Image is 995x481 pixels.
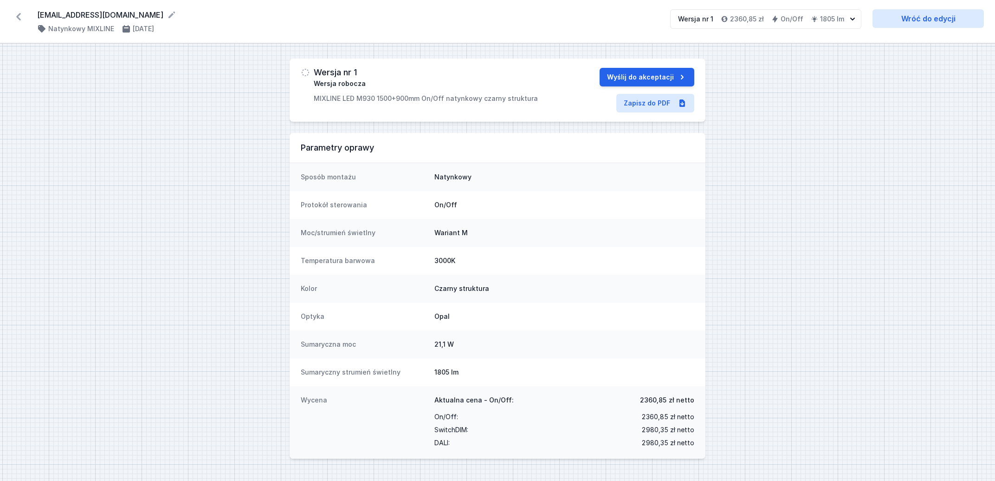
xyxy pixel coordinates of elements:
span: Wersja robocza [314,79,366,88]
a: Zapisz do PDF [616,94,694,112]
dt: Temperatura barwowa [301,256,427,265]
dt: Sumaryczna moc [301,340,427,349]
dt: Optyka [301,312,427,321]
dd: 3000K [434,256,694,265]
dt: Moc/strumień świetlny [301,228,427,237]
span: DALI : [434,436,450,449]
dt: Protokół sterowania [301,200,427,210]
dd: 1805 lm [434,368,694,377]
span: On/Off : [434,410,458,423]
a: Wróć do edycji [872,9,984,28]
dd: Czarny struktura [434,284,694,293]
dt: Sumaryczny strumień świetlny [301,368,427,377]
div: Wersja nr 1 [678,14,713,24]
dt: Wycena [301,395,427,449]
dd: Opal [434,312,694,321]
span: 2980,35 zł netto [641,436,694,449]
dd: 21,1 W [434,340,694,349]
p: MIXLINE LED M930 1500+900mm On/Off natynkowy czarny struktura [314,94,538,103]
h4: [DATE] [133,24,154,33]
dd: Natynkowy [434,172,694,182]
dt: Sposób montażu [301,172,427,182]
span: 2360,85 zł netto [640,395,694,405]
span: SwitchDIM : [434,423,468,436]
dd: Wariant M [434,228,694,237]
img: draft.svg [301,68,310,77]
dt: Kolor [301,284,427,293]
span: 2360,85 zł netto [641,410,694,423]
h4: Natynkowy MIXLINE [48,24,114,33]
span: 2980,35 zł netto [641,423,694,436]
dd: On/Off [434,200,694,210]
h4: 2360,85 zł [730,14,764,24]
h3: Wersja nr 1 [314,68,357,77]
button: Wersja nr 12360,85 złOn/Off1805 lm [670,9,861,29]
h3: Parametry oprawy [301,142,694,153]
button: Wyślij do akceptacji [600,68,694,86]
form: [EMAIL_ADDRESS][DOMAIN_NAME] [37,9,659,20]
h4: 1805 lm [820,14,844,24]
h4: On/Off [781,14,803,24]
span: Aktualna cena - On/Off: [434,395,514,405]
button: Edytuj nazwę projektu [167,10,176,20]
